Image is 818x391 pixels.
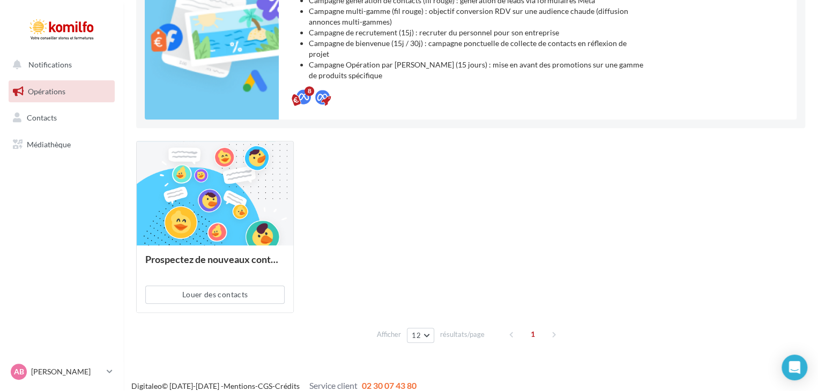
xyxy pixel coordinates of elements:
span: Contacts [27,113,57,122]
a: CGS [258,381,272,390]
div: 8 [304,86,314,96]
span: 02 30 07 43 80 [362,380,417,390]
span: © [DATE]-[DATE] - - - [131,381,417,390]
li: Campagne de bienvenue (15j / 30j) : campagne ponctuelle de collecte de contacts en réflexion de p... [309,38,643,59]
div: Prospectez de nouveaux contacts [145,254,285,275]
span: Notifications [28,60,72,69]
span: Opérations [28,87,65,96]
span: 1 [524,326,541,343]
a: Mentions [224,381,255,390]
a: Digitaleo [131,381,162,390]
a: Crédits [275,381,300,390]
span: Service client [309,380,358,390]
span: Afficher [377,329,401,340]
li: Campagne Opération par [PERSON_NAME] (15 jours) : mise en avant des promotions sur une gamme de p... [309,59,643,81]
span: AB [14,366,24,377]
li: Campagne multi-gamme (fil rouge) : objectif conversion RDV sur une audience chaude (diffusion ann... [309,6,643,27]
span: 12 [412,331,421,340]
p: [PERSON_NAME] [31,366,102,377]
a: Contacts [6,107,117,129]
a: Médiathèque [6,133,117,156]
span: résultats/page [440,329,485,340]
div: Open Intercom Messenger [782,355,807,380]
li: Campagne de recrutement (15j) : recruter du personnel pour son entreprise [309,27,643,38]
span: Médiathèque [27,140,71,149]
a: AB [PERSON_NAME] [9,362,115,382]
button: 12 [407,328,434,343]
button: Louer des contacts [145,285,285,304]
button: Notifications [6,54,113,76]
a: Opérations [6,80,117,103]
